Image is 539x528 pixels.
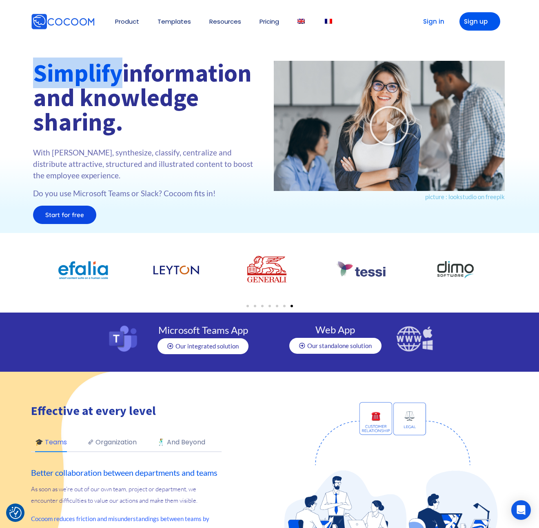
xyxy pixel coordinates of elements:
[33,206,96,224] a: Start for free
[410,12,451,31] a: Sign in
[31,13,95,30] img: Cocoom
[260,18,279,24] a: Pricing
[96,21,97,22] img: Cocoom
[33,188,266,199] p: Do you use Microsoft Teams or Slack? Cocoom fits in!
[33,147,266,181] p: With [PERSON_NAME], synthesize, classify, centralize and distribute attractive, structured and il...
[459,12,500,31] a: Sign up
[9,507,22,519] button: Consent Preferences
[283,305,286,307] span: Go to slide 6
[291,305,293,307] span: Go to slide 7
[150,325,257,335] h4: Microsoft Teams App
[325,19,332,24] img: French
[425,193,505,200] a: picture : lookstudio on freepik
[209,18,241,24] a: Resources
[157,18,191,24] a: Templates
[282,325,388,335] h4: Web App
[45,212,84,218] span: Start for free
[31,485,197,504] span: As soon as we’re out of our own team, project or department, we encounter difficulties to value o...
[289,338,382,354] a: Our standalone solution
[254,305,256,307] span: Go to slide 2
[246,305,249,307] span: Go to slide 1
[511,500,531,520] div: Open Intercom Messenger
[115,18,139,24] a: Product
[175,343,239,349] span: Our integrated solution
[9,507,22,519] img: Revisit consent button
[87,437,137,451] a: 🗞 Organization
[33,58,122,88] font: Simplify
[261,305,264,307] span: Go to slide 3
[31,468,223,477] h5: Better collaboration between departments and teams
[157,338,248,354] a: Our integrated solution
[297,19,305,24] img: English
[307,343,372,349] span: Our standalone solution
[33,61,266,134] h1: information and knowledge sharing.
[268,305,271,307] span: Go to slide 4
[31,404,223,417] h2: Effective at every level
[35,437,67,451] a: 🎓 Teams
[157,437,205,451] a: 🕺 And Beyond
[276,305,278,307] span: Go to slide 5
